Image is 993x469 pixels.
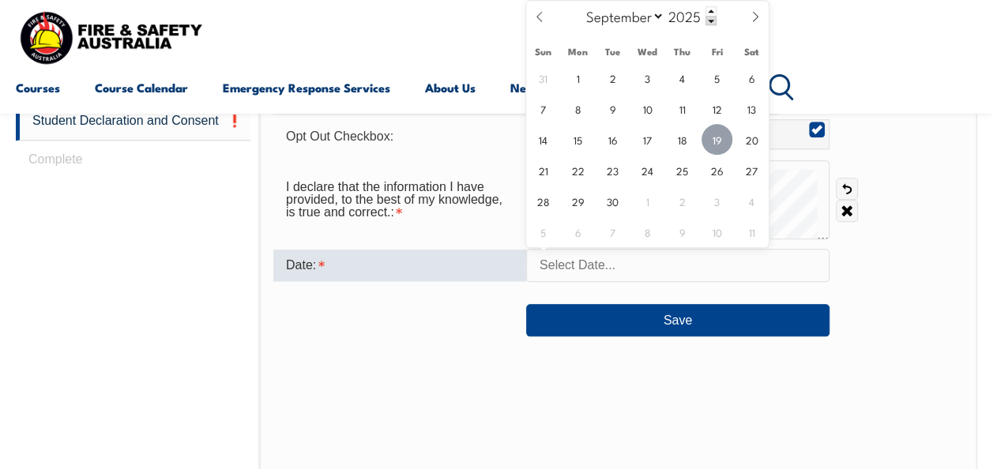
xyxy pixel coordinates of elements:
span: September 5, 2025 [701,62,732,93]
span: October 2, 2025 [667,186,698,216]
span: September 27, 2025 [736,155,767,186]
span: September 19, 2025 [701,124,732,155]
span: September 10, 2025 [632,93,663,124]
select: Month [578,6,664,26]
span: September 4, 2025 [667,62,698,93]
span: October 4, 2025 [736,186,767,216]
span: October 7, 2025 [597,216,628,247]
span: August 31, 2025 [528,62,559,93]
span: September 1, 2025 [562,62,593,93]
span: September 28, 2025 [528,186,559,216]
span: September 15, 2025 [562,124,593,155]
span: October 11, 2025 [736,216,767,247]
span: September 21, 2025 [528,155,559,186]
span: October 9, 2025 [667,216,698,247]
span: October 8, 2025 [632,216,663,247]
span: September 11, 2025 [667,93,698,124]
span: September 14, 2025 [528,124,559,155]
span: October 10, 2025 [701,216,732,247]
span: September 6, 2025 [736,62,767,93]
a: Student Declaration and Consent [16,102,250,141]
span: October 3, 2025 [701,186,732,216]
span: September 24, 2025 [632,155,663,186]
button: Save [526,304,829,336]
span: October 5, 2025 [528,216,559,247]
span: September 17, 2025 [632,124,663,155]
span: September 12, 2025 [701,93,732,124]
a: Emergency Response Services [223,69,390,107]
span: September 26, 2025 [701,155,732,186]
span: September 16, 2025 [597,124,628,155]
span: Mon [561,47,596,57]
a: News [510,69,541,107]
div: I declare that the information I have provided, to the best of my knowledge, is true and correct.... [273,172,526,227]
span: Sat [734,47,769,57]
span: Sun [526,47,561,57]
div: Date is required. [273,250,526,281]
span: Fri [700,47,735,57]
a: Course Calendar [95,69,188,107]
span: September 2, 2025 [597,62,628,93]
a: Clear [836,200,858,222]
span: Tue [596,47,630,57]
span: September 8, 2025 [562,93,593,124]
span: September 20, 2025 [736,124,767,155]
a: About Us [425,69,476,107]
span: September 23, 2025 [597,155,628,186]
span: September 18, 2025 [667,124,698,155]
span: September 3, 2025 [632,62,663,93]
span: September 29, 2025 [562,186,593,216]
span: September 7, 2025 [528,93,559,124]
span: October 6, 2025 [562,216,593,247]
span: September 30, 2025 [597,186,628,216]
span: October 1, 2025 [632,186,663,216]
span: September 22, 2025 [562,155,593,186]
span: Wed [630,47,665,57]
span: September 9, 2025 [597,93,628,124]
input: Year [664,6,717,25]
span: September 13, 2025 [736,93,767,124]
a: Courses [16,69,60,107]
a: Undo [836,178,858,200]
span: Opt Out Checkbox: [286,129,393,143]
input: Select Date... [526,249,829,282]
span: September 25, 2025 [667,155,698,186]
span: Thu [665,47,700,57]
